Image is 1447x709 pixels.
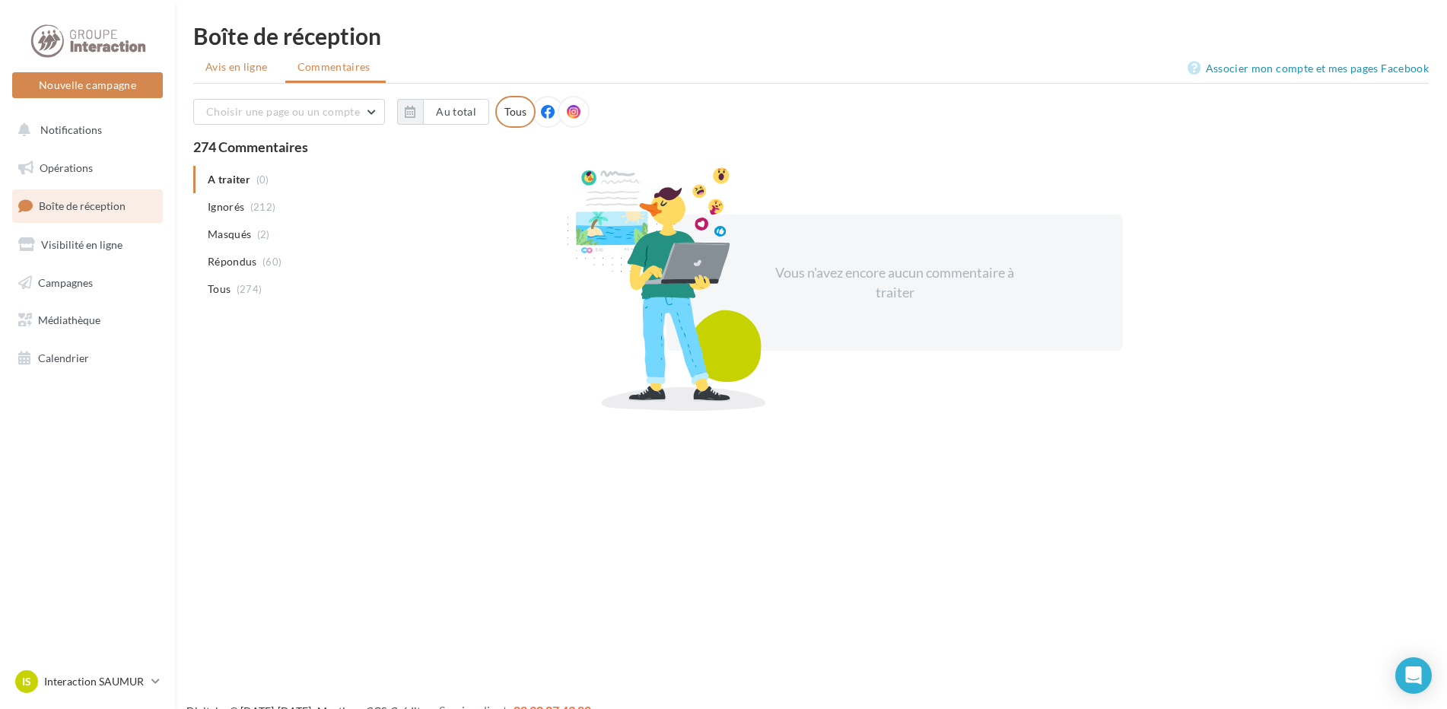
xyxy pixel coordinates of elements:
a: Associer mon compte et mes pages Facebook [1188,59,1429,78]
span: Choisir une page ou un compte [206,105,360,118]
span: IS [22,674,31,689]
a: Opérations [9,152,166,184]
div: Boîte de réception [193,24,1429,47]
p: Interaction SAUMUR [44,674,145,689]
span: Masqués [208,227,251,242]
span: Campagnes [38,275,93,288]
span: Boîte de réception [39,199,126,212]
span: (2) [257,228,270,240]
span: (212) [250,201,276,213]
button: Au total [397,99,489,125]
span: Médiathèque [38,313,100,326]
a: Médiathèque [9,304,166,336]
span: Ignorés [208,199,244,215]
span: Visibilité en ligne [41,238,122,251]
span: Répondus [208,254,257,269]
button: Au total [423,99,489,125]
span: (60) [262,256,281,268]
a: Calendrier [9,342,166,374]
div: Vous n'avez encore aucun commentaire à traiter [764,263,1026,302]
div: Tous [495,96,536,128]
span: Tous [208,281,231,297]
a: IS Interaction SAUMUR [12,667,163,696]
a: Boîte de réception [9,189,166,222]
div: Open Intercom Messenger [1395,657,1432,694]
span: Opérations [40,161,93,174]
button: Notifications [9,114,160,146]
span: Calendrier [38,351,89,364]
a: Campagnes [9,267,166,299]
div: 274 Commentaires [193,140,1429,154]
span: Notifications [40,123,102,136]
span: Avis en ligne [205,59,268,75]
button: Nouvelle campagne [12,72,163,98]
button: Choisir une page ou un compte [193,99,385,125]
a: Visibilité en ligne [9,229,166,261]
span: (274) [237,283,262,295]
